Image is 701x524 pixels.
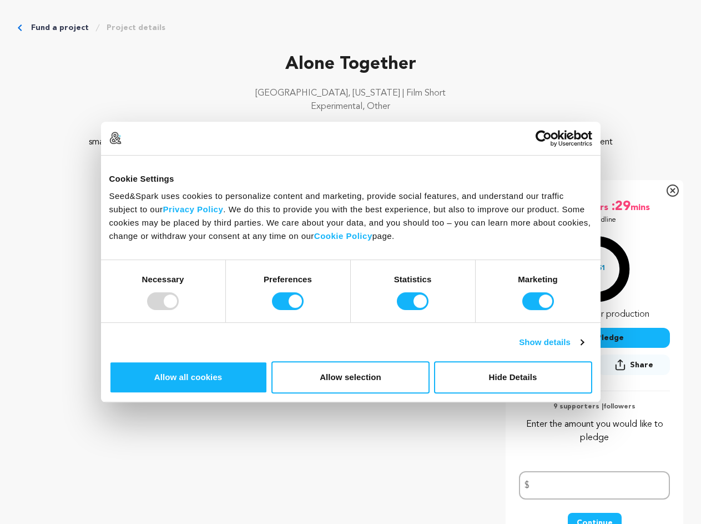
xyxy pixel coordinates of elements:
[109,361,268,393] button: Allow all cookies
[18,51,683,78] p: Alone Together
[163,204,224,214] a: Privacy Policy
[264,275,312,284] strong: Preferences
[394,275,432,284] strong: Statistics
[525,479,529,492] span: $
[107,22,165,33] a: Project details
[630,360,653,371] span: Share
[495,130,592,147] a: Usercentrics Cookiebot - opens in a new window
[598,355,670,375] button: Share
[631,198,652,216] span: mins
[142,275,184,284] strong: Necessary
[434,361,592,393] button: Hide Details
[31,22,89,33] a: Fund a project
[595,198,611,216] span: hrs
[109,172,592,186] div: Cookie Settings
[598,355,670,380] span: Share
[314,231,372,241] a: Cookie Policy
[271,361,430,393] button: Allow selection
[611,198,631,216] span: :29
[518,275,558,284] strong: Marketing
[18,22,683,33] div: Breadcrumb
[18,87,683,100] p: [GEOGRAPHIC_DATA], [US_STATE] | Film Short
[519,336,583,349] a: Show details
[84,122,617,162] p: The story takes place over the course of an everyday group of people's usual day, unfolding in tw...
[519,418,670,445] p: Enter the amount you would like to pledge
[18,100,683,113] p: Experimental, Other
[109,189,592,243] div: Seed&Spark uses cookies to personalize content and marketing, provide social features, and unders...
[519,402,670,411] p: 9 supporters | followers
[109,132,122,144] img: logo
